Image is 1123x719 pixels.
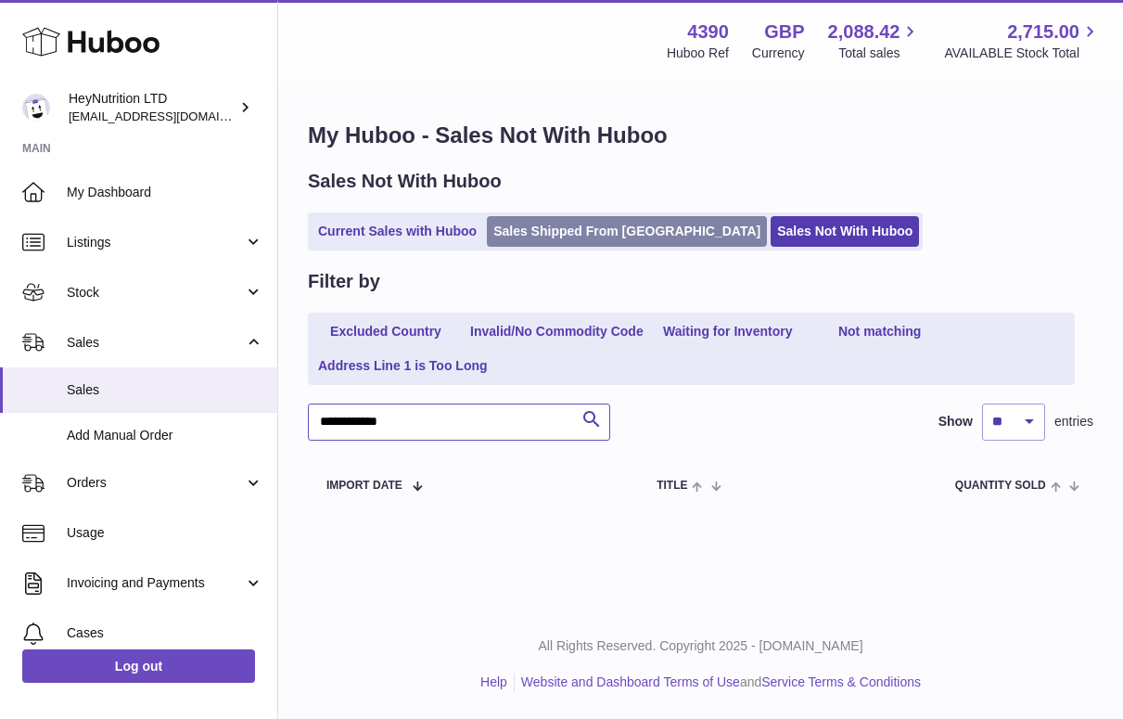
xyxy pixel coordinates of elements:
[938,413,973,430] label: Show
[515,674,921,691] li: and
[828,19,922,62] a: 2,088.42 Total sales
[67,524,263,542] span: Usage
[761,674,921,689] a: Service Terms & Conditions
[67,624,263,642] span: Cases
[67,234,244,251] span: Listings
[1054,413,1093,430] span: entries
[308,169,502,194] h2: Sales Not With Huboo
[67,334,244,352] span: Sales
[487,216,767,247] a: Sales Shipped From [GEOGRAPHIC_DATA]
[312,351,494,381] a: Address Line 1 is Too Long
[1007,19,1079,45] span: 2,715.00
[308,269,380,294] h2: Filter by
[955,480,1046,492] span: Quantity Sold
[944,19,1101,62] a: 2,715.00 AVAILABLE Stock Total
[308,121,1093,150] h1: My Huboo - Sales Not With Huboo
[312,216,483,247] a: Current Sales with Huboo
[67,427,263,444] span: Add Manual Order
[22,649,255,683] a: Log out
[480,674,507,689] a: Help
[764,19,804,45] strong: GBP
[67,284,244,302] span: Stock
[838,45,921,62] span: Total sales
[806,316,954,347] a: Not matching
[67,381,263,399] span: Sales
[312,316,460,347] a: Excluded Country
[657,480,687,492] span: Title
[667,45,729,62] div: Huboo Ref
[771,216,919,247] a: Sales Not With Huboo
[69,90,236,125] div: HeyNutrition LTD
[828,19,900,45] span: 2,088.42
[67,184,263,201] span: My Dashboard
[654,316,802,347] a: Waiting for Inventory
[687,19,729,45] strong: 4390
[752,45,805,62] div: Currency
[293,637,1108,655] p: All Rights Reserved. Copyright 2025 - [DOMAIN_NAME]
[944,45,1101,62] span: AVAILABLE Stock Total
[326,480,402,492] span: Import date
[464,316,650,347] a: Invalid/No Commodity Code
[521,674,740,689] a: Website and Dashboard Terms of Use
[22,94,50,122] img: info@heynutrition.com
[67,474,244,492] span: Orders
[67,574,244,592] span: Invoicing and Payments
[69,109,273,123] span: [EMAIL_ADDRESS][DOMAIN_NAME]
